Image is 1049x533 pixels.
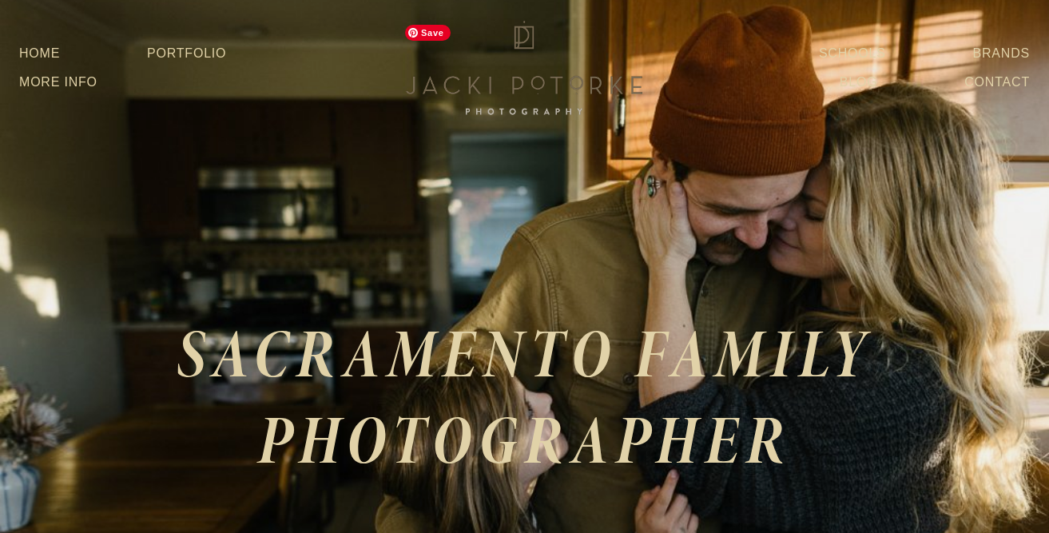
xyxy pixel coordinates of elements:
[405,25,451,41] span: Save
[19,39,60,68] a: Home
[177,307,891,486] em: SACRAMENTO FAMILY PHOTOGRAPHER
[19,68,97,97] a: More Info
[964,68,1030,97] a: Contact
[396,17,652,119] img: Jacki Potorke Sacramento Family Photographer
[973,39,1030,68] a: Brands
[840,68,878,97] a: Blog
[819,39,886,68] a: Schools
[147,46,226,60] a: Portfolio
